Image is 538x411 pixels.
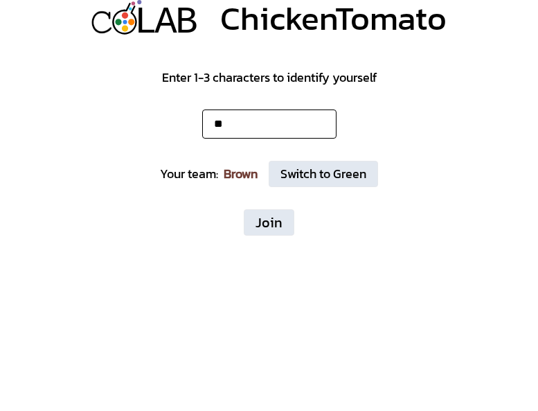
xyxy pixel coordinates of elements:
button: Join [244,209,294,236]
div: B [175,1,197,46]
div: L [134,1,156,46]
div: A [154,1,177,46]
button: Switch to Green [269,161,378,187]
div: Your team: [160,164,218,184]
div: Brown [224,164,258,184]
div: Enter 1-3 characters to identify yourself [162,68,377,87]
div: ChickenTomato [220,1,447,35]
